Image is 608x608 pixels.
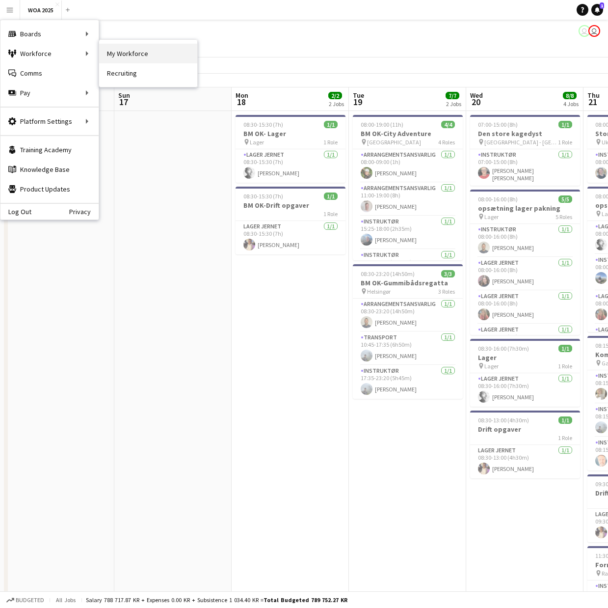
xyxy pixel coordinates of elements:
span: 08:30-23:20 (14h50m) [361,270,415,277]
span: 1/1 [558,121,572,128]
div: 2 Jobs [446,100,461,108]
h3: Drift opgaver [470,425,580,434]
a: My Workforce [99,44,197,63]
span: 4/4 [441,121,455,128]
span: 19 [351,96,364,108]
h3: Den store kagedyst [470,129,580,138]
span: [GEOGRAPHIC_DATA] - [GEOGRAPHIC_DATA] [484,138,558,146]
span: 1 [600,2,604,9]
span: 5 Roles [555,213,572,221]
div: Workforce [0,44,99,63]
app-card-role: Instruktør1/115:25-18:00 (2h35m) [353,249,463,286]
app-job-card: 08:30-15:30 (7h)1/1BM OK-Drift opgaver1 RoleLager Jernet1/108:30-15:30 (7h)[PERSON_NAME] [236,187,345,254]
span: 1/1 [558,416,572,424]
span: Thu [587,91,600,100]
app-card-role: Lager Jernet1/108:00-16:00 (8h)[PERSON_NAME] [470,291,580,324]
h3: Lager [470,353,580,362]
span: 1 Role [558,138,572,146]
span: 1/1 [324,193,338,200]
app-user-avatar: Bettina Madsen [579,25,590,37]
div: 08:00-19:00 (11h)4/4BM OK-City Adventure [GEOGRAPHIC_DATA]4 RolesArrangementsansvarlig1/108:00-09... [353,115,463,260]
a: Comms [0,63,99,83]
span: Tue [353,91,364,100]
span: Sun [118,91,130,100]
a: 1 [591,4,603,16]
a: Privacy [69,208,99,216]
span: 3/3 [441,270,455,277]
h3: BM OK-City Adventure [353,129,463,138]
app-card-role: Instruktør1/107:00-15:00 (8h)[PERSON_NAME] [PERSON_NAME] [470,149,580,186]
span: 20 [469,96,483,108]
app-user-avatar: Bettina Madsen [588,25,600,37]
span: Lager [484,213,499,221]
span: 4 Roles [438,138,455,146]
app-card-role: Lager Jernet1/108:30-13:00 (4h30m)[PERSON_NAME] [470,445,580,478]
button: Budgeted [5,595,46,606]
app-card-role: Lager Jernet1/108:30-16:00 (7h30m)[PERSON_NAME] [470,373,580,407]
span: 1/1 [324,121,338,128]
app-card-role: Arrangementsansvarlig1/108:30-23:20 (14h50m)[PERSON_NAME] [353,299,463,332]
app-job-card: 08:30-16:00 (7h30m)1/1Lager Lager1 RoleLager Jernet1/108:30-16:00 (7h30m)[PERSON_NAME] [470,339,580,407]
div: Platform Settings [0,111,99,131]
app-job-card: 08:00-16:00 (8h)5/5opsætning lager pakning Lager5 RolesInstruktør1/108:00-16:00 (8h)[PERSON_NAME]... [470,190,580,335]
span: 8/8 [563,92,577,99]
span: Total Budgeted 789 752.27 KR [264,596,347,604]
a: Product Updates [0,179,99,199]
span: 07:00-15:00 (8h) [478,121,518,128]
span: Budgeted [16,597,44,604]
app-card-role: Instruktør1/108:00-16:00 (8h)[PERSON_NAME] [470,224,580,257]
app-card-role: Arrangementsansvarlig1/108:00-09:00 (1h)[PERSON_NAME] [353,149,463,183]
app-card-role: Arrangementsansvarlig1/111:00-19:00 (8h)[PERSON_NAME] [353,183,463,216]
div: 4 Jobs [563,100,579,108]
span: Wed [470,91,483,100]
span: Lager [484,362,499,370]
app-job-card: 07:00-15:00 (8h)1/1Den store kagedyst [GEOGRAPHIC_DATA] - [GEOGRAPHIC_DATA]1 RoleInstruktør1/107:... [470,115,580,186]
span: 1 Role [323,210,338,218]
h3: BM OK- Lager [236,129,345,138]
app-card-role: Instruktør1/115:25-18:00 (2h35m)[PERSON_NAME] [353,216,463,249]
span: 08:30-15:30 (7h) [243,193,283,200]
span: Helsingør [367,288,391,295]
span: 17 [117,96,130,108]
span: [GEOGRAPHIC_DATA] [367,138,421,146]
span: All jobs [54,596,78,604]
a: Log Out [0,208,31,216]
div: Pay [0,83,99,103]
app-job-card: 08:30-15:30 (7h)1/1BM OK- Lager Lager1 RoleLager Jernet1/108:30-15:30 (7h)[PERSON_NAME] [236,115,345,183]
span: 08:30-15:30 (7h) [243,121,283,128]
a: Training Academy [0,140,99,160]
span: 08:30-13:00 (4h30m) [478,416,529,424]
span: 08:00-19:00 (11h) [361,121,403,128]
span: Mon [236,91,248,100]
span: Lager [250,138,264,146]
span: 5/5 [558,195,572,203]
h3: BM OK-Drift opgaver [236,201,345,210]
app-card-role: Instruktør1/117:35-23:20 (5h45m)[PERSON_NAME] [353,365,463,399]
span: 1 Role [558,362,572,370]
app-job-card: 08:30-13:00 (4h30m)1/1Drift opgaver1 RoleLager Jernet1/108:30-13:00 (4h30m)[PERSON_NAME] [470,411,580,478]
span: 1/1 [558,345,572,352]
app-card-role: Transport1/110:45-17:35 (6h50m)[PERSON_NAME] [353,332,463,365]
app-job-card: 08:30-23:20 (14h50m)3/3BM OK-Gummibådsregatta Helsingør3 RolesArrangementsansvarlig1/108:30-23:20... [353,264,463,399]
div: 2 Jobs [329,100,344,108]
button: WOA 2025 [20,0,62,20]
span: 3 Roles [438,288,455,295]
a: Recruiting [99,63,197,83]
div: Salary 788 717.87 KR + Expenses 0.00 KR + Subsistence 1 034.40 KR = [86,596,347,604]
span: 08:00-16:00 (8h) [478,195,518,203]
span: 7/7 [446,92,459,99]
div: Boards [0,24,99,44]
app-card-role: Lager Jernet1/108:30-15:30 (7h)[PERSON_NAME] [236,221,345,254]
span: 21 [586,96,600,108]
app-card-role: Lager Jernet1/108:30-15:30 (7h)[PERSON_NAME] [236,149,345,183]
h3: BM OK-Gummibådsregatta [353,278,463,287]
a: Knowledge Base [0,160,99,179]
span: 1 Role [323,138,338,146]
